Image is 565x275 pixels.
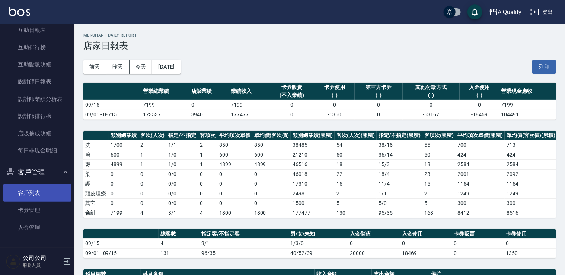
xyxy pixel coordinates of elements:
[138,159,167,169] td: 1
[456,150,505,159] td: 424
[422,208,456,218] td: 168
[138,169,167,179] td: 0
[83,100,141,110] td: 09/15
[166,150,198,159] td: 1 / 0
[229,83,269,100] th: 業績收入
[291,198,335,208] td: 1500
[505,169,557,179] td: 2092
[271,83,313,91] div: 卡券販賣
[138,179,167,189] td: 0
[422,159,456,169] td: 18
[499,100,556,110] td: 7199
[3,22,71,39] a: 互助日報表
[9,7,30,16] img: Logo
[335,140,377,150] td: 54
[83,248,159,258] td: 09/01 - 09/15
[422,150,456,159] td: 50
[199,248,288,258] td: 96/35
[335,169,377,179] td: 22
[532,60,556,74] button: 列印
[3,142,71,159] a: 每日非現金明細
[456,208,505,218] td: 8412
[504,238,556,248] td: 0
[141,100,189,110] td: 7199
[252,140,291,150] td: 850
[271,91,313,99] div: (不入業績)
[456,140,505,150] td: 700
[130,60,153,74] button: 今天
[189,83,229,100] th: 店販業績
[198,208,217,218] td: 4
[217,140,252,150] td: 850
[6,254,21,269] img: Person
[456,198,505,208] td: 300
[217,208,252,218] td: 1800
[159,248,199,258] td: 131
[291,179,335,189] td: 17310
[486,4,525,20] button: A Quality
[335,150,377,159] td: 50
[456,189,505,198] td: 1249
[3,91,71,108] a: 設計師業績分析表
[189,110,229,119] td: 3940
[23,255,61,262] h5: 公司公司
[3,39,71,56] a: 互助排行榜
[83,169,109,179] td: 染
[217,179,252,189] td: 0
[348,248,400,258] td: 20000
[315,100,355,110] td: 0
[106,60,130,74] button: 昨天
[467,4,482,19] button: save
[462,83,498,91] div: 入金使用
[505,131,557,140] th: 單均價(客次價)(累積)
[83,159,109,169] td: 燙
[83,208,109,218] td: 合計
[83,238,159,248] td: 09/15
[138,208,167,218] td: 4
[456,179,505,189] td: 1154
[198,179,217,189] td: 0
[291,189,335,198] td: 2498
[315,110,355,119] td: -1350
[400,248,452,258] td: 18469
[422,131,456,140] th: 客項次(累積)
[83,229,556,258] table: a dense table
[291,208,335,218] td: 177477
[252,169,291,179] td: 0
[138,140,167,150] td: 2
[198,150,217,159] td: 1
[460,110,499,119] td: -18469
[198,189,217,198] td: 0
[505,189,557,198] td: 1249
[3,125,71,142] a: 店販抽成明細
[377,140,422,150] td: 38 / 16
[109,189,138,198] td: 0
[377,189,422,198] td: 1 / 1
[138,131,167,140] th: 客次(人次)
[400,229,452,239] th: 入金使用
[357,83,401,91] div: 第三方卡券
[252,189,291,198] td: 0
[377,150,422,159] td: 36 / 14
[83,140,109,150] td: 洗
[198,159,217,169] td: 1
[217,189,252,198] td: 0
[252,179,291,189] td: 0
[335,131,377,140] th: 客次(人次)(累積)
[109,198,138,208] td: 0
[335,208,377,218] td: 130
[377,198,422,208] td: 5 / 0
[505,208,557,218] td: 8516
[252,150,291,159] td: 600
[505,198,557,208] td: 300
[109,131,138,140] th: 類別總業績
[3,56,71,73] a: 互助點數明細
[348,238,400,248] td: 0
[109,159,138,169] td: 4899
[252,131,291,140] th: 單均價(客次價)
[166,140,198,150] td: 1 / 1
[198,131,217,140] th: 客項次
[377,179,422,189] td: 11 / 4
[198,140,217,150] td: 2
[335,189,377,198] td: 2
